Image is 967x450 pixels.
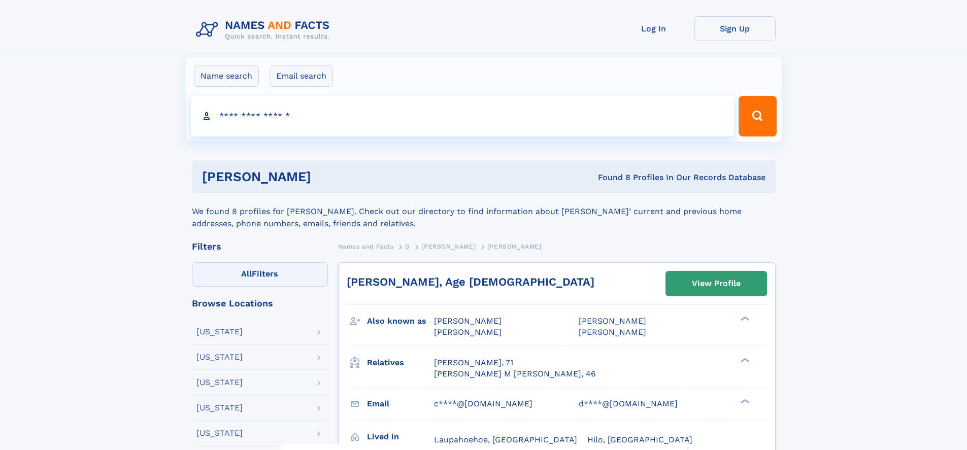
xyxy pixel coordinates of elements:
[241,269,252,279] span: All
[738,316,750,322] div: ❯
[434,316,502,326] span: [PERSON_NAME]
[487,243,542,250] span: [PERSON_NAME]
[405,243,410,250] span: D
[270,65,333,87] label: Email search
[196,328,243,336] div: [US_STATE]
[738,398,750,404] div: ❯
[192,299,328,308] div: Browse Locations
[367,313,434,330] h3: Also known as
[692,272,741,295] div: View Profile
[191,96,735,136] input: search input
[666,271,766,296] a: View Profile
[579,316,646,326] span: [PERSON_NAME]
[454,172,765,183] div: Found 8 Profiles In Our Records Database
[196,429,243,437] div: [US_STATE]
[739,96,776,136] button: Search Button
[613,16,694,41] a: Log In
[434,435,577,444] span: Laupahoehoe, [GEOGRAPHIC_DATA]
[421,243,476,250] span: [PERSON_NAME]
[202,170,455,183] h1: [PERSON_NAME]
[421,240,476,253] a: [PERSON_NAME]
[738,357,750,363] div: ❯
[367,395,434,412] h3: Email
[694,16,776,41] a: Sign Up
[434,327,502,337] span: [PERSON_NAME]
[194,65,259,87] label: Name search
[192,262,328,287] label: Filters
[579,327,646,337] span: [PERSON_NAME]
[367,354,434,371] h3: Relatives
[196,353,243,361] div: [US_STATE]
[196,404,243,412] div: [US_STATE]
[192,193,776,230] div: We found 8 profiles for [PERSON_NAME]. Check out our directory to find information about [PERSON_...
[192,242,328,251] div: Filters
[434,357,513,368] a: [PERSON_NAME], 71
[587,435,692,444] span: Hilo, [GEOGRAPHIC_DATA]
[347,275,594,288] a: [PERSON_NAME], Age [DEMOGRAPHIC_DATA]
[196,378,243,387] div: [US_STATE]
[192,16,338,44] img: Logo Names and Facts
[405,240,410,253] a: D
[367,428,434,445] h3: Lived in
[338,240,394,253] a: Names and Facts
[434,368,596,379] a: [PERSON_NAME] M [PERSON_NAME], 46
